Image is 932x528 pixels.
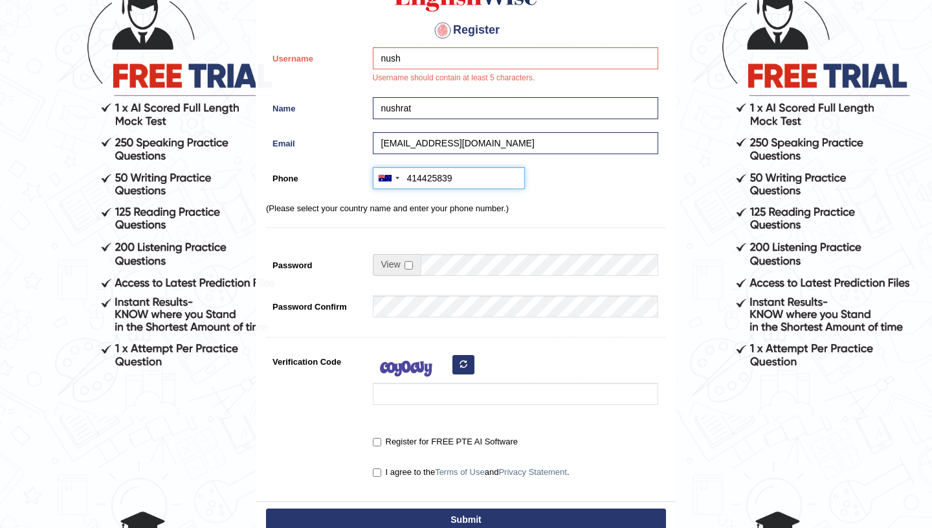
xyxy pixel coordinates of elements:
[266,47,366,65] label: Username
[373,168,403,189] div: Australia: +61
[405,261,413,270] input: Show/Hide Password
[266,167,366,185] label: Phone
[266,132,366,150] label: Email
[498,467,567,477] a: Privacy Statement
[373,468,381,477] input: I agree to theTerms of UseandPrivacy Statement.
[266,254,366,271] label: Password
[266,295,366,313] label: Password Confirm
[435,467,485,477] a: Terms of Use
[373,435,518,448] label: Register for FREE PTE AI Software
[266,97,366,115] label: Name
[266,202,666,214] p: (Please select your country name and enter your phone number.)
[266,20,666,41] h4: Register
[266,350,366,368] label: Verification Code
[373,167,525,189] input: +61 412 345 678
[373,466,570,479] label: I agree to the and .
[373,438,381,446] input: Register for FREE PTE AI Software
